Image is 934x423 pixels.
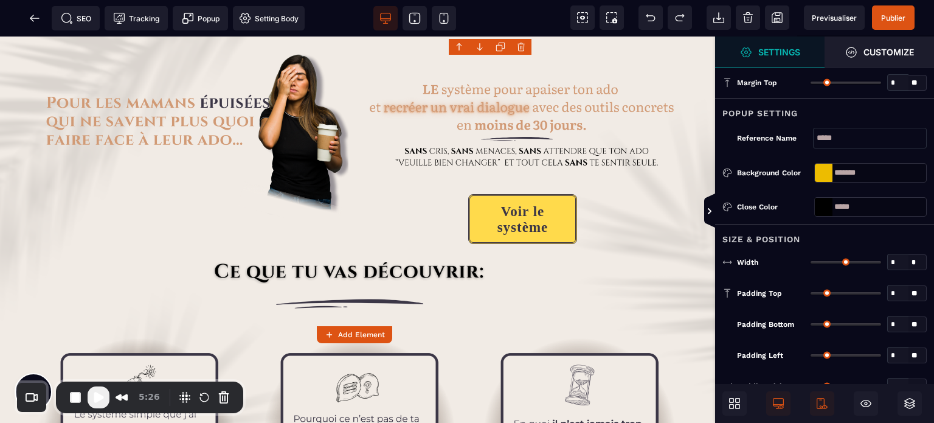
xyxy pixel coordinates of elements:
span: Width [737,257,758,267]
span: Settings [715,37,825,68]
span: Hide/Show Block [854,391,878,416]
strong: Add Element [338,330,385,339]
span: View components [570,5,595,30]
div: Background Color [737,167,809,179]
span: Setting Body [239,12,299,24]
span: Padding Right [737,382,787,391]
strong: Settings [758,47,800,57]
button: Voir le système [468,158,578,208]
span: Preview [804,5,865,30]
button: Add Element [317,326,392,343]
span: Open Layers [898,391,922,416]
span: Padding Bottom [737,320,794,329]
img: f8636147bfda1fd022e1d76bfd7628a5_ce_que_tu_vas_decouvrir_2.png [154,226,561,247]
div: Popup Setting [715,98,934,121]
span: Popup [182,12,220,24]
span: Padding Left [737,351,783,360]
span: Mobile Only [810,391,834,416]
img: 6c492f36aea34ef07171f02ac7f1e163_titre_1.png [36,6,348,182]
span: Publier [881,13,905,23]
span: Padding Top [737,288,782,298]
span: Screenshot [600,5,624,30]
span: Desktop Only [766,391,790,416]
span: SEO [61,12,91,24]
span: Margin Top [737,78,777,88]
div: Close Color [737,201,809,213]
span: Open Blocks [722,391,747,416]
div: Reference name [737,132,813,144]
span: Previsualiser [812,13,857,23]
strong: Customize [863,47,914,57]
img: 63f4c409e7f46aecdeac9a3719e2316b_607fc51804710576c4ee89d9470ef417_sous_titre_1_(1).png [367,37,679,139]
img: 22cb71c7f26e2941395524cacad8b909_trait.png [18,250,697,285]
div: Size & Position [715,224,934,246]
span: Open Style Manager [825,37,934,68]
span: Tracking [113,12,159,24]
